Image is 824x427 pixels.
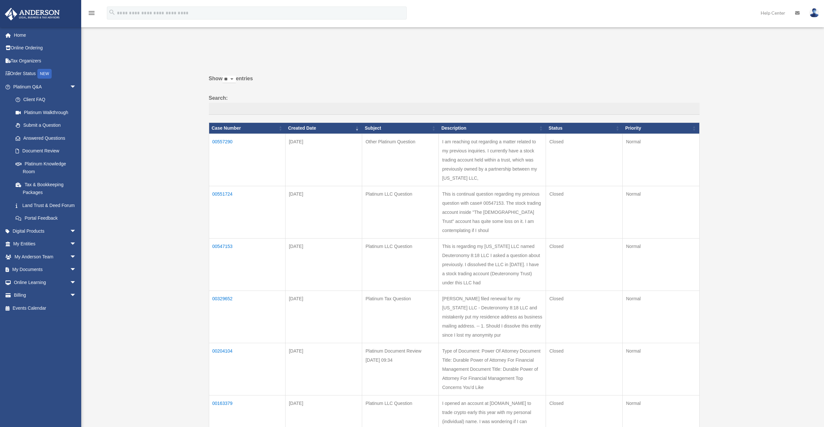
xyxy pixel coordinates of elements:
a: Platinum Q&Aarrow_drop_down [5,80,83,93]
td: [DATE] [285,186,362,239]
td: 00329652 [209,291,285,343]
span: arrow_drop_down [70,225,83,238]
a: Answered Questions [9,132,80,145]
a: Home [5,29,86,42]
td: Normal [623,291,699,343]
i: menu [88,9,95,17]
td: This is regarding my [US_STATE] LLC named Deuteronomy 8:18 LLC I asked a question about previousl... [439,239,546,291]
span: arrow_drop_down [70,263,83,277]
td: Platinum Document Review [DATE] 09:34 [362,343,439,395]
td: [PERSON_NAME] filed renewal for my [US_STATE] LLC - Deuteronomy 8:18 LLC and mistakenly put my re... [439,291,546,343]
td: Normal [623,134,699,186]
span: arrow_drop_down [70,238,83,251]
td: Platinum Tax Question [362,291,439,343]
a: Digital Productsarrow_drop_down [5,225,86,238]
a: My Anderson Teamarrow_drop_down [5,250,86,263]
a: Document Review [9,145,83,158]
a: Billingarrow_drop_down [5,289,86,302]
td: Closed [546,186,623,239]
th: Priority: activate to sort column ascending [623,123,699,134]
img: User Pic [809,8,819,18]
img: Anderson Advisors Platinum Portal [3,8,62,20]
a: Client FAQ [9,93,83,106]
td: 00547153 [209,239,285,291]
th: Description: activate to sort column ascending [439,123,546,134]
th: Case Number: activate to sort column ascending [209,123,285,134]
a: Submit a Question [9,119,83,132]
td: Normal [623,239,699,291]
td: [DATE] [285,343,362,395]
a: Platinum Knowledge Room [9,157,83,178]
td: Other Platinum Question [362,134,439,186]
td: 00551724 [209,186,285,239]
a: Tax & Bookkeeping Packages [9,178,83,199]
td: I am reaching out regarding a matter related to my previous inquiries. I currently have a stock t... [439,134,546,186]
a: Events Calendar [5,302,86,315]
td: Normal [623,343,699,395]
td: Platinum LLC Question [362,239,439,291]
a: Land Trust & Deed Forum [9,199,83,212]
th: Status: activate to sort column ascending [546,123,623,134]
td: 00557290 [209,134,285,186]
label: Search: [209,94,700,115]
span: arrow_drop_down [70,250,83,264]
a: Order StatusNEW [5,67,86,81]
td: Normal [623,186,699,239]
input: Search: [209,103,700,115]
td: Closed [546,291,623,343]
td: This is continual question regarding my previous question with case# 00547153. The stock trading ... [439,186,546,239]
span: arrow_drop_down [70,276,83,289]
th: Subject: activate to sort column ascending [362,123,439,134]
div: NEW [37,69,52,79]
a: Online Learningarrow_drop_down [5,276,86,289]
a: Platinum Walkthrough [9,106,83,119]
td: Closed [546,134,623,186]
span: arrow_drop_down [70,80,83,94]
td: [DATE] [285,134,362,186]
td: Platinum LLC Question [362,186,439,239]
a: Online Ordering [5,42,86,55]
a: Tax Organizers [5,54,86,67]
td: Type of Document: Power Of Attorney Document Title: Durable Power of Attorney For Financial Manag... [439,343,546,395]
a: My Entitiesarrow_drop_down [5,238,86,251]
label: Show entries [209,74,700,90]
td: Closed [546,343,623,395]
span: arrow_drop_down [70,289,83,302]
td: [DATE] [285,291,362,343]
a: My Documentsarrow_drop_down [5,263,86,276]
td: 00204104 [209,343,285,395]
td: [DATE] [285,239,362,291]
a: menu [88,11,95,17]
td: Closed [546,239,623,291]
select: Showentries [222,76,236,83]
th: Created Date: activate to sort column ascending [285,123,362,134]
i: search [108,9,116,16]
a: Portal Feedback [9,212,83,225]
